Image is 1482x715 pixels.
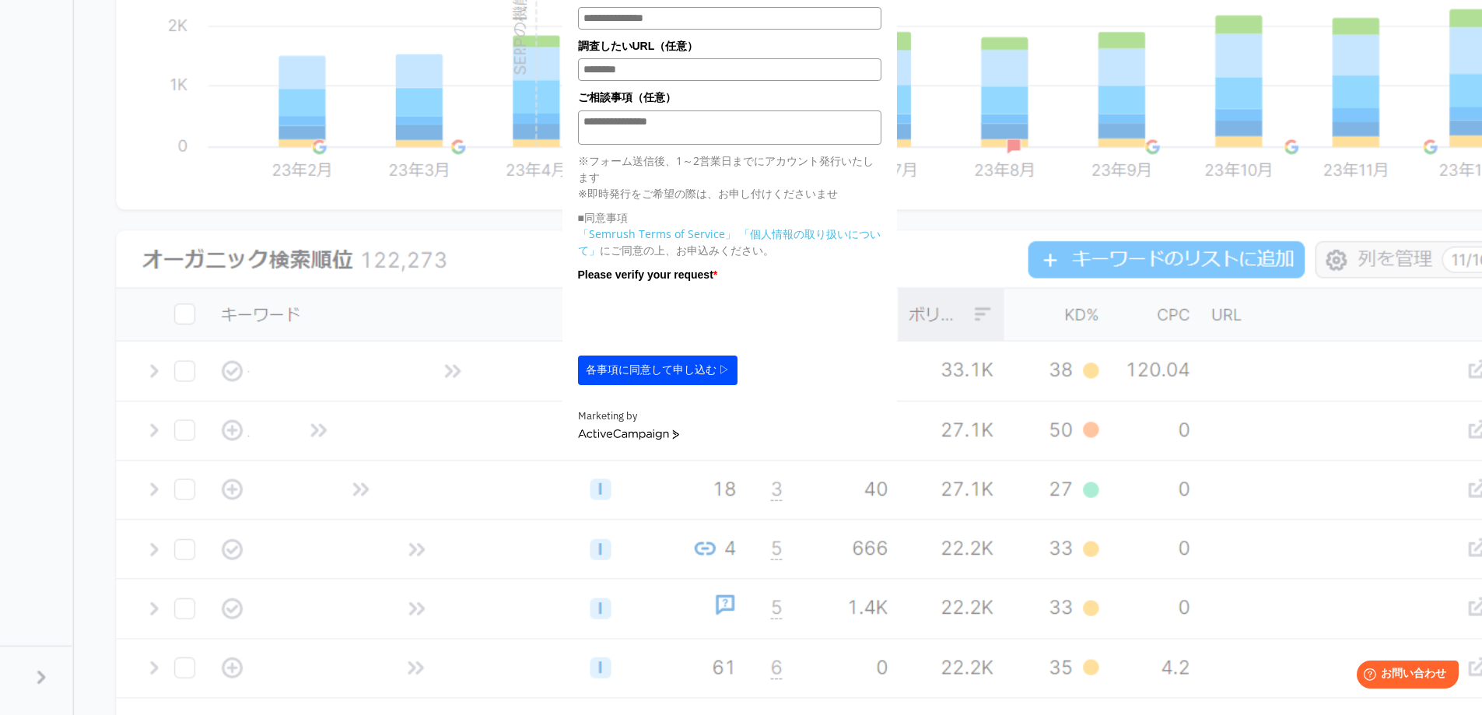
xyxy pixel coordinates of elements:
[578,209,881,226] p: ■同意事項
[578,89,881,106] label: ご相談事項（任意）
[578,408,881,425] div: Marketing by
[578,37,881,54] label: 調査したいURL（任意）
[578,152,881,202] p: ※フォーム送信後、1～2営業日までにアカウント発行いたします ※即時発行をご希望の際は、お申し付けくださいませ
[1344,654,1465,698] iframe: Help widget launcher
[578,226,736,241] a: 「Semrush Terms of Service」
[578,266,881,283] label: Please verify your request
[578,287,815,348] iframe: reCAPTCHA
[578,226,881,258] a: 「個人情報の取り扱いについて」
[578,226,881,258] p: にご同意の上、お申込みください。
[578,356,738,385] button: 各事項に同意して申し込む ▷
